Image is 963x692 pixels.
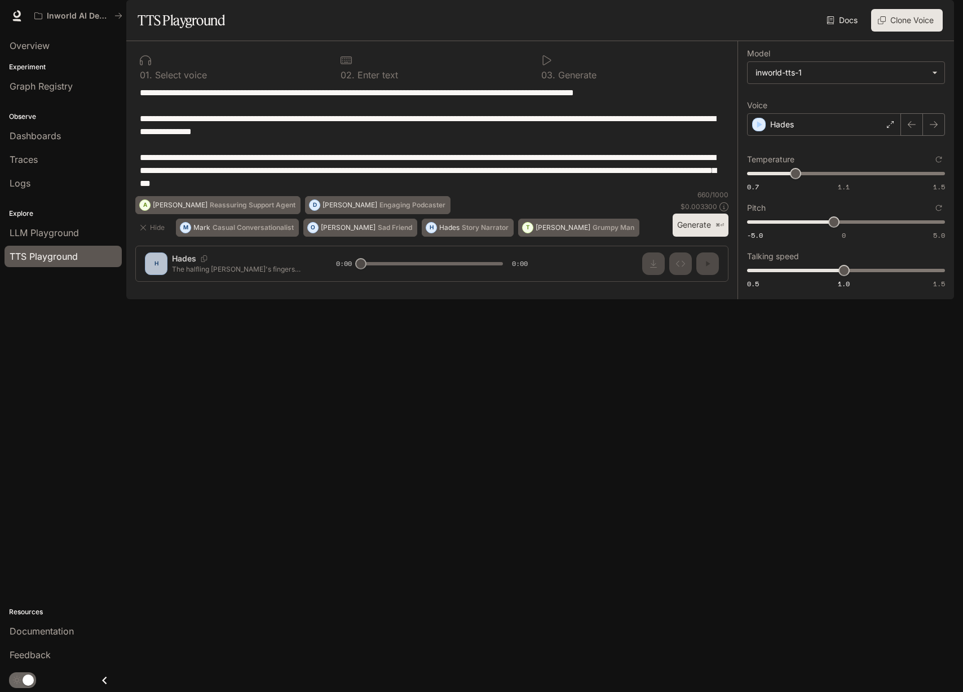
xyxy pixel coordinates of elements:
span: -5.0 [747,230,763,240]
div: M [180,219,191,237]
span: 1.1 [838,182,850,192]
div: inworld-tts-1 [756,67,926,78]
button: T[PERSON_NAME]Grumpy Man [518,219,639,237]
p: Pitch [747,204,766,212]
p: [PERSON_NAME] [153,202,207,209]
p: Talking speed [747,252,799,260]
p: [PERSON_NAME] [323,202,377,209]
span: 5.0 [933,230,945,240]
span: 1.0 [838,279,850,289]
button: Generate⌘⏎ [673,214,728,237]
p: Reassuring Support Agent [210,202,295,209]
p: Engaging Podcaster [379,202,445,209]
button: HHadesStory Narrator [422,219,514,237]
p: Hades [770,119,794,130]
span: 1.5 [933,182,945,192]
p: Select voice [152,70,207,79]
h1: TTS Playground [138,9,225,32]
button: Reset to default [933,202,945,214]
p: Enter text [355,70,398,79]
div: D [310,196,320,214]
p: Casual Conversationalist [213,224,294,231]
button: O[PERSON_NAME]Sad Friend [303,219,417,237]
p: Story Narrator [462,224,509,231]
p: Model [747,50,770,57]
p: Generate [555,70,597,79]
p: Grumpy Man [593,224,634,231]
span: 0 [842,230,846,240]
div: T [523,219,533,237]
p: Voice [747,101,767,109]
p: [PERSON_NAME] [321,224,376,231]
button: Hide [135,219,171,237]
span: 0.7 [747,182,759,192]
button: Clone Voice [871,9,943,32]
span: 1.5 [933,279,945,289]
button: D[PERSON_NAME]Engaging Podcaster [305,196,450,214]
p: ⌘⏎ [715,222,724,229]
button: A[PERSON_NAME]Reassuring Support Agent [135,196,301,214]
p: 0 3 . [541,70,555,79]
p: [PERSON_NAME] [536,224,590,231]
p: Temperature [747,156,794,163]
button: Reset to default [933,153,945,166]
div: inworld-tts-1 [748,62,944,83]
button: MMarkCasual Conversationalist [176,219,299,237]
p: Inworld AI Demos [47,11,110,21]
p: 0 1 . [140,70,152,79]
div: O [308,219,318,237]
div: H [426,219,436,237]
p: Hades [439,224,460,231]
p: Mark [193,224,210,231]
button: All workspaces [29,5,127,27]
span: 0.5 [747,279,759,289]
p: Sad Friend [378,224,412,231]
a: Docs [824,9,862,32]
p: 0 2 . [341,70,355,79]
div: A [140,196,150,214]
